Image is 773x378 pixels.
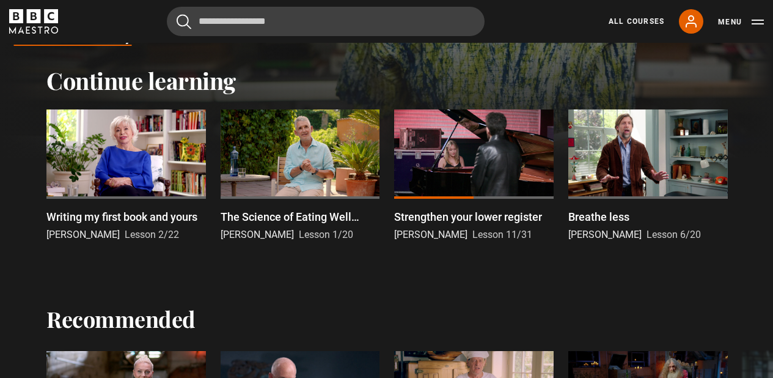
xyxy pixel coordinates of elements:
[472,229,532,240] span: Lesson 11/31
[46,209,197,225] p: Writing my first book and yours
[46,306,196,332] h2: Recommended
[299,229,353,240] span: Lesson 1/20
[221,109,380,243] a: The Science of Eating Well Introduction [PERSON_NAME] Lesson 1/20
[718,16,764,28] button: Toggle navigation
[177,14,191,29] button: Submit the search query
[394,209,542,225] p: Strengthen your lower register
[167,7,485,36] input: Search
[9,9,58,34] svg: BBC Maestro
[647,229,701,240] span: Lesson 6/20
[568,109,728,243] a: Breathe less [PERSON_NAME] Lesson 6/20
[125,229,179,240] span: Lesson 2/22
[46,229,120,240] span: [PERSON_NAME]
[46,67,727,95] h2: Continue learning
[221,209,380,225] p: The Science of Eating Well Introduction
[46,109,206,243] a: Writing my first book and yours [PERSON_NAME] Lesson 2/22
[394,109,554,243] a: Strengthen your lower register [PERSON_NAME] Lesson 11/31
[609,16,664,27] a: All Courses
[568,229,642,240] span: [PERSON_NAME]
[568,209,629,225] p: Breathe less
[394,229,467,240] span: [PERSON_NAME]
[221,229,294,240] span: [PERSON_NAME]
